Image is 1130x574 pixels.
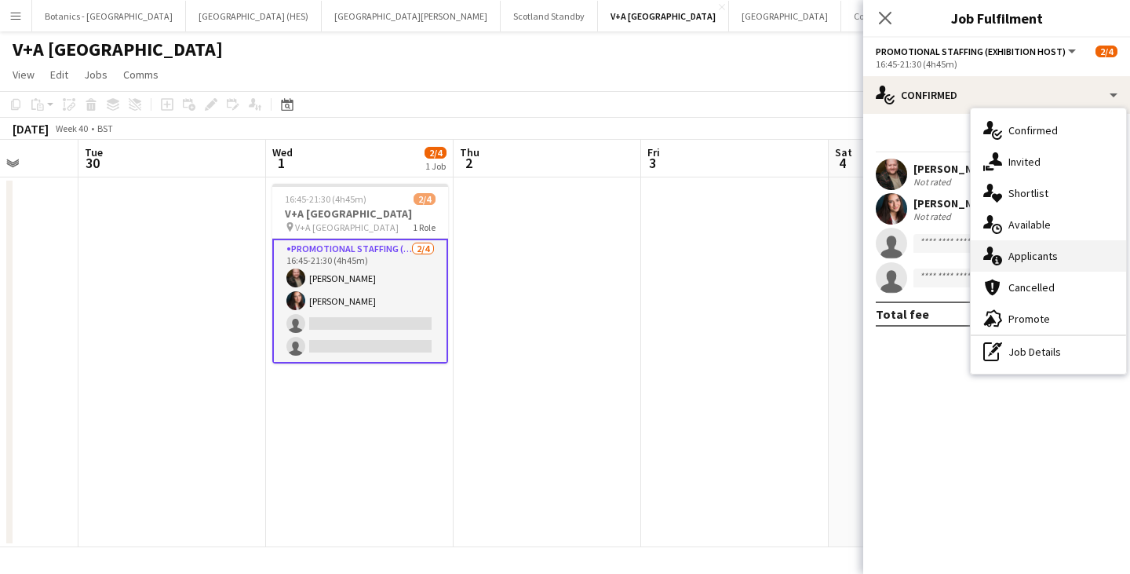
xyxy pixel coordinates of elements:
div: Job Details [971,336,1126,367]
span: 2/4 [1095,46,1117,57]
div: [PERSON_NAME] [913,196,997,210]
span: Confirmed [1008,123,1058,137]
a: Jobs [78,64,114,85]
button: Conifox Adventure Park [841,1,959,31]
span: Sat [835,145,852,159]
div: Total fee [876,306,929,322]
span: 2/4 [425,147,447,159]
div: [PERSON_NAME] [913,162,997,176]
div: 1 Job [425,160,446,172]
span: Thu [460,145,479,159]
span: 1 Role [413,221,436,233]
button: [GEOGRAPHIC_DATA] (HES) [186,1,322,31]
div: [DATE] [13,121,49,137]
div: Not rated [913,210,954,222]
button: Botanics - [GEOGRAPHIC_DATA] [32,1,186,31]
div: BST [97,122,113,134]
a: View [6,64,41,85]
span: Shortlist [1008,186,1048,200]
span: Available [1008,218,1051,232]
div: Confirmed [863,76,1130,114]
div: 16:45-21:30 (4h45m) [876,58,1117,70]
button: [GEOGRAPHIC_DATA] [729,1,841,31]
span: 16:45-21:30 (4h45m) [285,193,366,205]
span: Comms [123,68,159,82]
button: V+A [GEOGRAPHIC_DATA] [598,1,729,31]
span: Wed [272,145,293,159]
h1: V+A [GEOGRAPHIC_DATA] [13,38,223,61]
span: Cancelled [1008,280,1055,294]
span: 2/4 [414,193,436,205]
span: Invited [1008,155,1041,169]
span: Applicants [1008,249,1058,263]
app-card-role: Promotional Staffing (Exhibition Host)2/416:45-21:30 (4h45m)[PERSON_NAME][PERSON_NAME] [272,239,448,364]
span: V+A [GEOGRAPHIC_DATA] [295,221,399,233]
span: 1 [270,154,293,172]
span: Jobs [84,68,108,82]
a: Comms [117,64,165,85]
span: Fri [647,145,660,159]
span: Promote [1008,312,1050,326]
button: Scotland Standby [501,1,598,31]
span: Week 40 [52,122,91,134]
span: 3 [645,154,660,172]
app-job-card: 16:45-21:30 (4h45m)2/4V+A [GEOGRAPHIC_DATA] V+A [GEOGRAPHIC_DATA]1 RolePromotional Staffing (Exhi... [272,184,448,364]
span: Edit [50,68,68,82]
span: View [13,68,35,82]
span: 4 [833,154,852,172]
h3: V+A [GEOGRAPHIC_DATA] [272,207,448,221]
span: 30 [82,154,103,172]
span: Promotional Staffing (Exhibition Host) [876,46,1066,57]
span: 2 [457,154,479,172]
button: [GEOGRAPHIC_DATA][PERSON_NAME] [322,1,501,31]
span: Tue [85,145,103,159]
div: Not rated [913,176,954,188]
a: Edit [44,64,75,85]
h3: Job Fulfilment [863,8,1130,28]
button: Promotional Staffing (Exhibition Host) [876,46,1078,57]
